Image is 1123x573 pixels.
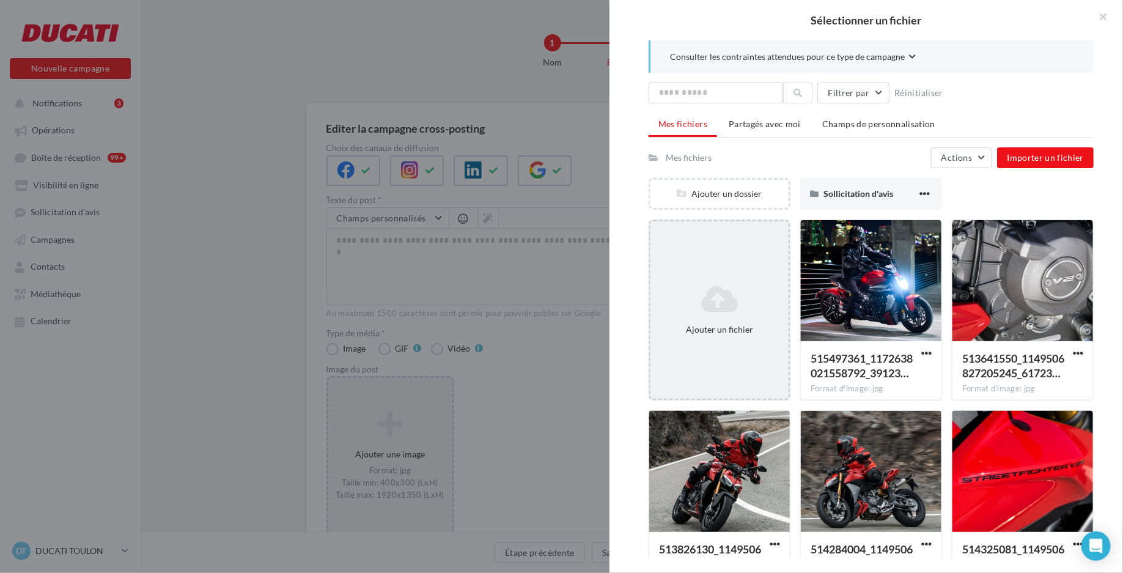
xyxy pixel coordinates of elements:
span: 513826130_1149506877205240_2533067037167332359_n [659,542,761,571]
span: Actions [941,152,972,163]
span: Partagés avec moi [729,119,801,129]
div: Mes fichiers [666,152,712,164]
span: 515497361_1172638021558792_391233717574405718_n [811,352,913,380]
button: Consulter les contraintes attendues pour ce type de campagne [670,50,916,65]
span: 513641550_1149506827205245_6172363074746674840_n [962,352,1064,380]
span: Importer un fichier [1007,152,1084,163]
div: Ajouter un dossier [650,188,789,200]
button: Actions [931,147,992,168]
button: Importer un fichier [997,147,1094,168]
span: Consulter les contraintes attendues pour ce type de campagne [670,51,905,63]
span: Champs de personnalisation [822,119,935,129]
span: Mes fichiers [658,119,707,129]
div: Format d'image: jpg [962,383,1083,394]
span: 514284004_1149506773871917_1063898634193735393_n [811,542,913,571]
button: Réinitialiser [889,86,948,100]
button: Filtrer par [817,83,889,103]
span: Sollicitation d'avis [823,188,893,199]
div: Format d'image: jpg [811,383,932,394]
span: 514325081_1149506907205237_4097090353054605855_n [962,542,1064,571]
h2: Sélectionner un fichier [629,15,1103,26]
div: Open Intercom Messenger [1081,531,1111,561]
div: Ajouter un fichier [655,323,784,336]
